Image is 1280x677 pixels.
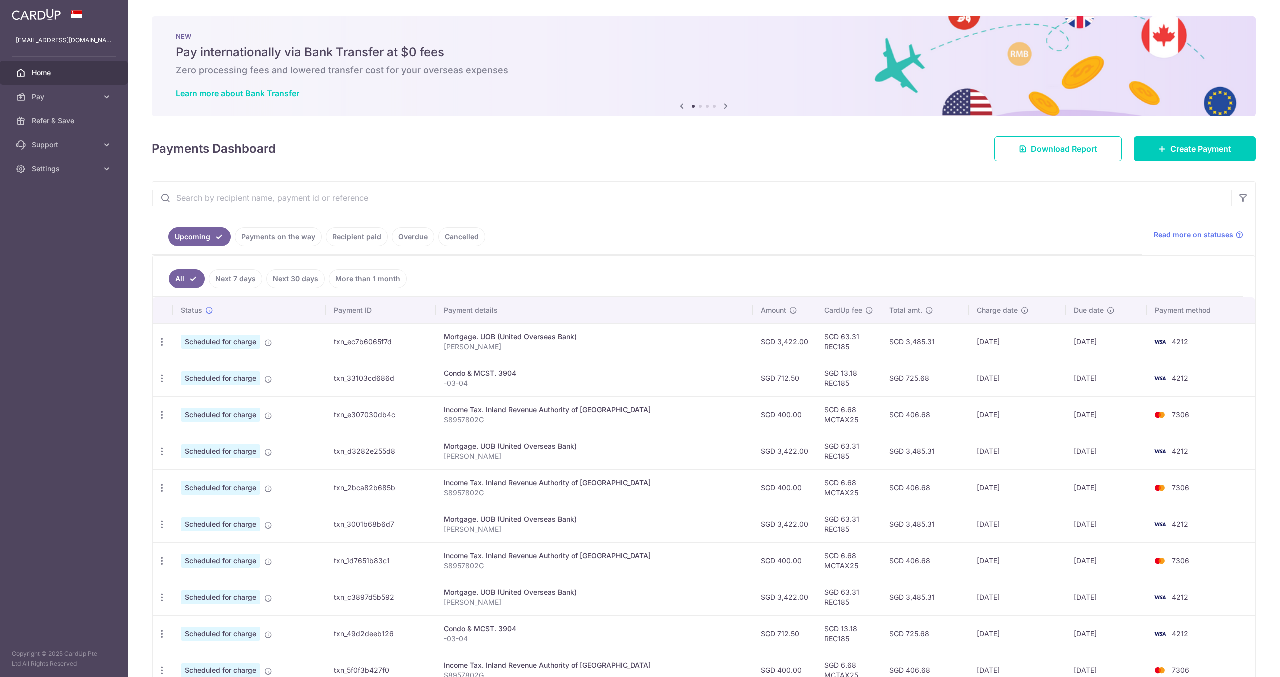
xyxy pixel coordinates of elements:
span: 4212 [1172,629,1188,638]
img: Bank Card [1150,555,1170,567]
span: Status [181,305,202,315]
td: txn_d3282e255d8 [326,433,436,469]
span: Scheduled for charge [181,444,260,458]
img: Bank Card [1150,664,1170,676]
td: txn_3001b68b6d7 [326,506,436,542]
a: Recipient paid [326,227,388,246]
h5: Pay internationally via Bank Transfer at $0 fees [176,44,1232,60]
span: 7306 [1172,556,1189,565]
td: txn_49d2deeb126 [326,615,436,652]
span: 7306 [1172,410,1189,419]
td: SGD 406.68 [881,396,969,433]
td: SGD 63.31 REC185 [816,433,881,469]
a: Download Report [994,136,1122,161]
td: [DATE] [1066,433,1147,469]
td: SGD 400.00 [753,542,816,579]
span: Home [32,68,98,78]
span: Scheduled for charge [181,335,260,349]
span: Due date [1074,305,1104,315]
td: SGD 63.31 REC185 [816,323,881,360]
img: Bank Card [1150,518,1170,530]
td: SGD 6.68 MCTAX25 [816,396,881,433]
a: All [169,269,205,288]
td: txn_1d7651b83c1 [326,542,436,579]
td: [DATE] [1066,579,1147,615]
img: Bank Card [1150,628,1170,640]
div: Condo & MCST. 3904 [444,624,745,634]
td: SGD 725.68 [881,615,969,652]
td: SGD 6.68 MCTAX25 [816,542,881,579]
span: 4212 [1172,374,1188,382]
p: S8957802G [444,415,745,425]
p: -03-04 [444,634,745,644]
img: CardUp [12,8,61,20]
a: More than 1 month [329,269,407,288]
td: SGD 3,485.31 [881,323,969,360]
td: [DATE] [1066,542,1147,579]
span: 4212 [1172,593,1188,601]
td: SGD 63.31 REC185 [816,506,881,542]
td: SGD 725.68 [881,360,969,396]
div: Condo & MCST. 3904 [444,368,745,378]
span: Scheduled for charge [181,408,260,422]
span: Read more on statuses [1154,230,1233,240]
a: Learn more about Bank Transfer [176,88,299,98]
div: Mortgage. UOB (United Overseas Bank) [444,332,745,342]
td: SGD 712.50 [753,615,816,652]
p: [PERSON_NAME] [444,451,745,461]
span: 4212 [1172,520,1188,528]
td: [DATE] [969,396,1065,433]
div: Income Tax. Inland Revenue Authority of [GEOGRAPHIC_DATA] [444,478,745,488]
td: [DATE] [1066,396,1147,433]
td: [DATE] [969,542,1065,579]
p: [PERSON_NAME] [444,597,745,607]
img: Bank Card [1150,336,1170,348]
p: [PERSON_NAME] [444,342,745,352]
div: Mortgage. UOB (United Overseas Bank) [444,441,745,451]
a: Upcoming [168,227,231,246]
p: -03-04 [444,378,745,388]
td: SGD 3,485.31 [881,579,969,615]
td: [DATE] [969,360,1065,396]
td: SGD 3,485.31 [881,433,969,469]
span: Total amt. [889,305,922,315]
td: SGD 3,422.00 [753,506,816,542]
td: SGD 400.00 [753,396,816,433]
td: [DATE] [969,615,1065,652]
td: txn_2bca82b685b [326,469,436,506]
p: NEW [176,32,1232,40]
p: S8957802G [444,488,745,498]
img: Bank Card [1150,445,1170,457]
a: Next 7 days [209,269,262,288]
p: [EMAIL_ADDRESS][DOMAIN_NAME] [16,35,112,45]
div: Income Tax. Inland Revenue Authority of [GEOGRAPHIC_DATA] [444,660,745,670]
td: [DATE] [969,323,1065,360]
span: Download Report [1031,143,1097,155]
td: [DATE] [969,579,1065,615]
td: txn_e307030db4c [326,396,436,433]
img: Bank Card [1150,591,1170,603]
span: 4212 [1172,447,1188,455]
td: [DATE] [1066,506,1147,542]
div: Income Tax. Inland Revenue Authority of [GEOGRAPHIC_DATA] [444,405,745,415]
span: Pay [32,92,98,102]
td: txn_c3897d5b592 [326,579,436,615]
span: 4212 [1172,337,1188,346]
img: Bank Card [1150,409,1170,421]
span: Scheduled for charge [181,627,260,641]
span: Create Payment [1170,143,1231,155]
div: Mortgage. UOB (United Overseas Bank) [444,587,745,597]
td: SGD 3,422.00 [753,323,816,360]
span: Support [32,140,98,150]
td: SGD 3,422.00 [753,433,816,469]
a: Cancelled [438,227,485,246]
td: SGD 406.68 [881,469,969,506]
span: Scheduled for charge [181,371,260,385]
td: SGD 3,485.31 [881,506,969,542]
h6: Zero processing fees and lowered transfer cost for your overseas expenses [176,64,1232,76]
td: [DATE] [1066,323,1147,360]
span: Amount [761,305,786,315]
img: Bank Card [1150,482,1170,494]
span: Charge date [977,305,1018,315]
td: [DATE] [969,433,1065,469]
